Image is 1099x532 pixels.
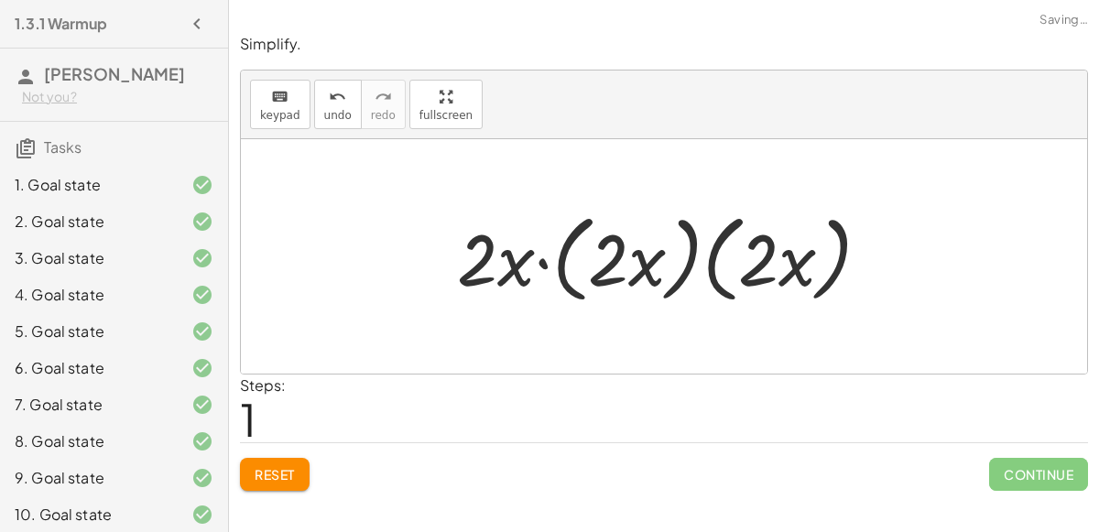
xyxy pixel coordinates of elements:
span: keypad [260,109,300,122]
div: 2. Goal state [15,211,162,233]
i: Task finished and correct. [191,174,213,196]
i: Task finished and correct. [191,467,213,489]
i: keyboard [271,86,288,108]
span: redo [371,109,396,122]
i: Task finished and correct. [191,211,213,233]
i: Task finished and correct. [191,504,213,526]
button: redoredo [361,80,406,129]
span: fullscreen [419,109,473,122]
i: Task finished and correct. [191,284,213,306]
i: Task finished and correct. [191,357,213,379]
span: Saving… [1039,11,1088,29]
span: Reset [255,466,295,483]
div: 7. Goal state [15,394,162,416]
div: 6. Goal state [15,357,162,379]
div: 1. Goal state [15,174,162,196]
div: Not you? [22,88,213,106]
label: Steps: [240,375,286,395]
h4: 1.3.1 Warmup [15,13,107,35]
button: undoundo [314,80,362,129]
div: 5. Goal state [15,320,162,342]
button: keyboardkeypad [250,80,310,129]
div: 10. Goal state [15,504,162,526]
i: Task finished and correct. [191,247,213,269]
div: 9. Goal state [15,467,162,489]
span: undo [324,109,352,122]
button: Reset [240,458,310,491]
i: redo [375,86,392,108]
span: [PERSON_NAME] [44,63,185,84]
p: Simplify. [240,34,1088,55]
div: 4. Goal state [15,284,162,306]
button: fullscreen [409,80,483,129]
i: Task finished and correct. [191,320,213,342]
i: undo [329,86,346,108]
div: 8. Goal state [15,430,162,452]
i: Task finished and correct. [191,430,213,452]
span: Tasks [44,137,82,157]
i: Task finished and correct. [191,394,213,416]
div: 3. Goal state [15,247,162,269]
span: 1 [240,391,256,447]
